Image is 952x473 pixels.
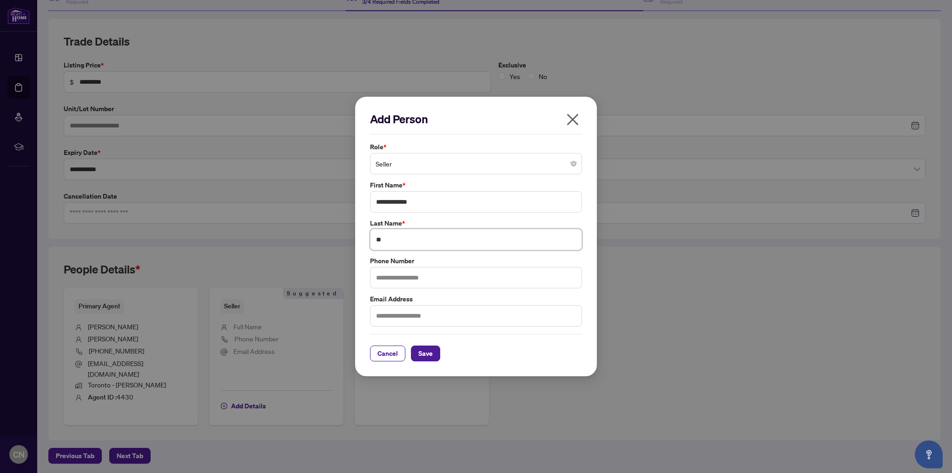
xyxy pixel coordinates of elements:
h2: Add Person [370,112,582,127]
button: Cancel [370,346,405,361]
span: Seller [376,155,576,173]
label: Role [370,142,582,152]
span: Save [418,346,433,361]
label: Email Address [370,294,582,304]
label: Last Name [370,218,582,228]
span: close-circle [571,161,576,167]
button: Open asap [915,440,943,468]
span: Cancel [377,346,398,361]
span: close [565,112,580,127]
button: Save [411,346,440,361]
label: First Name [370,180,582,190]
label: Phone Number [370,256,582,266]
